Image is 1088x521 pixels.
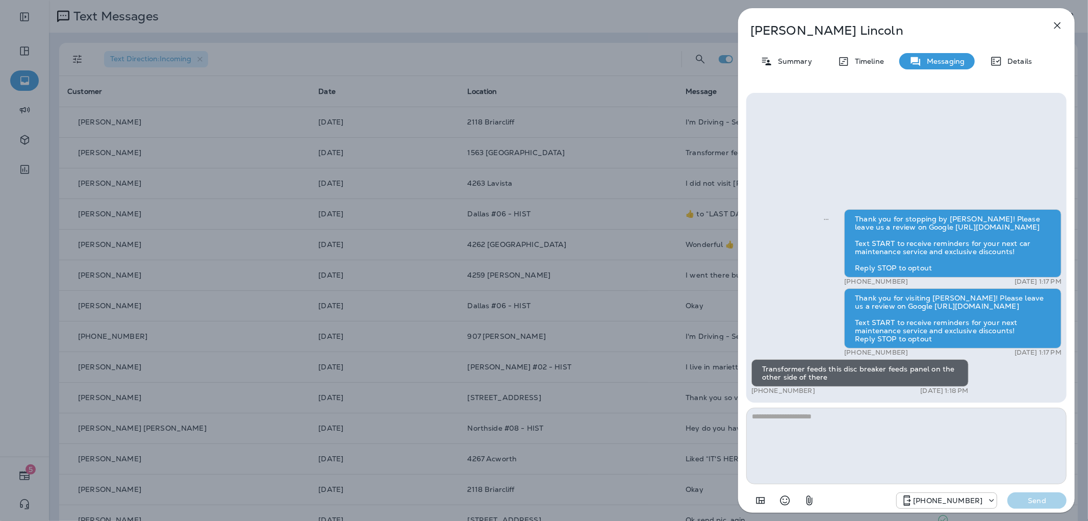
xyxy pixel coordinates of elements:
[1002,57,1032,65] p: Details
[844,288,1061,349] div: Thank you for visiting [PERSON_NAME]! Please leave us a review on Google [URL][DOMAIN_NAME] Text ...
[850,57,884,65] p: Timeline
[913,497,982,505] p: [PHONE_NUMBER]
[897,494,997,507] div: +1 (470) 480-0229
[750,490,771,511] button: Add in a premade template
[750,23,1029,38] p: [PERSON_NAME] Lincoln
[844,349,908,357] p: [PHONE_NUMBER]
[921,387,969,395] p: [DATE] 1:18 PM
[1015,349,1061,357] p: [DATE] 1:17 PM
[773,57,812,65] p: Summary
[922,57,965,65] p: Messaging
[775,490,795,511] button: Select an emoji
[844,278,908,286] p: [PHONE_NUMBER]
[844,209,1061,278] div: Thank you for stopping by [PERSON_NAME]! Please leave us a review on Google [URL][DOMAIN_NAME] Te...
[824,214,829,223] span: Sent
[751,387,815,395] p: [PHONE_NUMBER]
[1015,278,1061,286] p: [DATE] 1:17 PM
[751,359,969,387] div: Transformer feeds this disc breaker feeds panel on the other side of there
